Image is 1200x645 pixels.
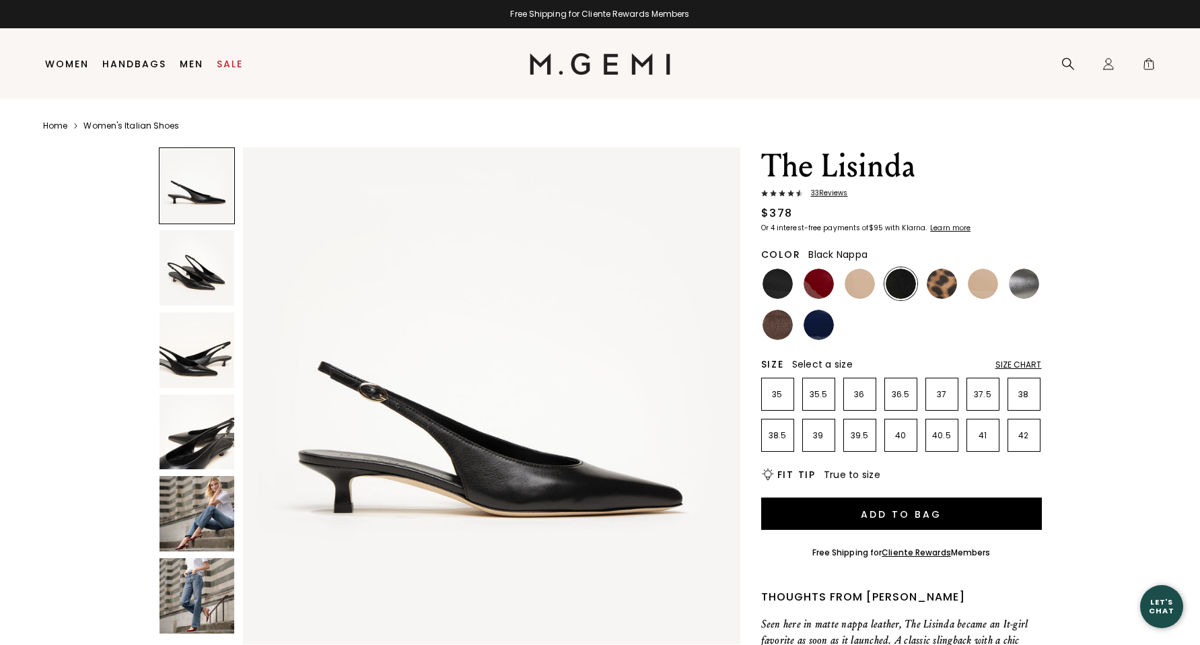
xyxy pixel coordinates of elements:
a: Handbags [102,59,166,69]
div: Thoughts from [PERSON_NAME] [761,589,1042,605]
img: Gunmetal Nappa [1009,269,1039,299]
img: The Lisinda [160,312,235,388]
h2: Fit Tip [777,469,816,480]
img: Leopard Print [927,269,957,299]
img: Black Nappa [886,269,916,299]
p: 39 [803,430,835,441]
h1: The Lisinda [761,147,1042,185]
img: Sand Patent [968,269,998,299]
img: Ruby Red Patent [804,269,834,299]
p: 42 [1008,430,1040,441]
img: The Lisinda [160,558,235,634]
a: Men [180,59,203,69]
p: 36.5 [885,389,917,400]
a: Learn more [929,224,970,232]
img: The Lisinda [243,147,740,644]
h2: Color [761,249,801,260]
img: Black Patent [763,269,793,299]
a: Sale [217,59,243,69]
img: The Lisinda [160,230,235,306]
span: 33 Review s [803,189,848,197]
p: 40 [885,430,917,441]
img: Chocolate Nappa [763,310,793,340]
p: 35.5 [803,389,835,400]
div: $378 [761,205,793,222]
span: True to size [824,468,880,481]
p: 38.5 [762,430,793,441]
p: 37 [926,389,958,400]
p: 39.5 [844,430,876,441]
p: 37.5 [967,389,999,400]
span: Black Nappa [808,248,868,261]
button: Add to Bag [761,498,1042,530]
p: 40.5 [926,430,958,441]
klarna-placement-style-amount: $95 [869,223,883,233]
h2: Size [761,359,784,370]
a: Cliente Rewards [882,547,951,558]
a: Home [43,121,67,131]
klarna-placement-style-body: with Klarna [885,223,929,233]
img: Beige Nappa [845,269,875,299]
span: 1 [1142,60,1156,73]
span: Select a size [792,358,853,371]
img: Navy Patent [804,310,834,340]
div: Size Chart [995,360,1042,370]
img: M.Gemi [530,53,670,75]
klarna-placement-style-body: Or 4 interest-free payments of [761,223,869,233]
p: 38 [1008,389,1040,400]
p: 35 [762,389,793,400]
img: The Lisinda [160,395,235,470]
p: 36 [844,389,876,400]
a: Women [45,59,89,69]
div: Let's Chat [1140,598,1183,615]
klarna-placement-style-cta: Learn more [930,223,970,233]
p: 41 [967,430,999,441]
img: The Lisinda [160,476,235,551]
a: Women's Italian Shoes [83,121,179,131]
div: Free Shipping for Members [812,547,991,558]
a: 33Reviews [761,189,1042,200]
